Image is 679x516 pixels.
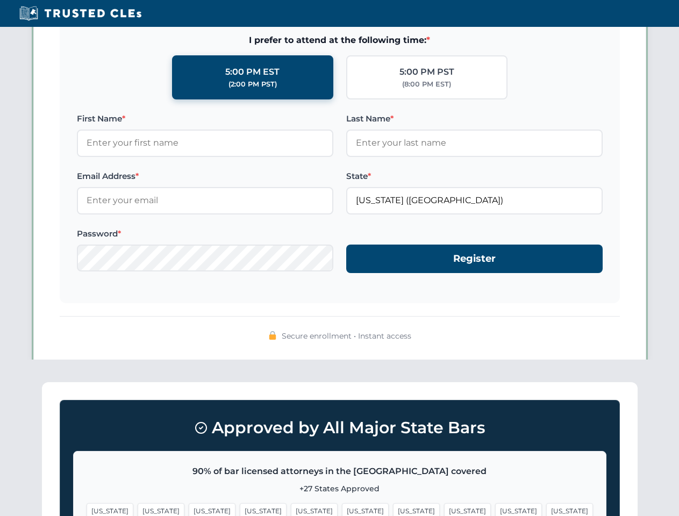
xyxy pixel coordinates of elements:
[87,483,593,494] p: +27 States Approved
[225,65,280,79] div: 5:00 PM EST
[402,79,451,90] div: (8:00 PM EST)
[16,5,145,21] img: Trusted CLEs
[77,187,333,214] input: Enter your email
[346,245,603,273] button: Register
[346,112,603,125] label: Last Name
[87,464,593,478] p: 90% of bar licensed attorneys in the [GEOGRAPHIC_DATA] covered
[77,130,333,156] input: Enter your first name
[399,65,454,79] div: 5:00 PM PST
[346,130,603,156] input: Enter your last name
[228,79,277,90] div: (2:00 PM PST)
[73,413,606,442] h3: Approved by All Major State Bars
[77,112,333,125] label: First Name
[268,331,277,340] img: 🔒
[77,33,603,47] span: I prefer to attend at the following time:
[77,170,333,183] label: Email Address
[77,227,333,240] label: Password
[346,187,603,214] input: Florida (FL)
[282,330,411,342] span: Secure enrollment • Instant access
[346,170,603,183] label: State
